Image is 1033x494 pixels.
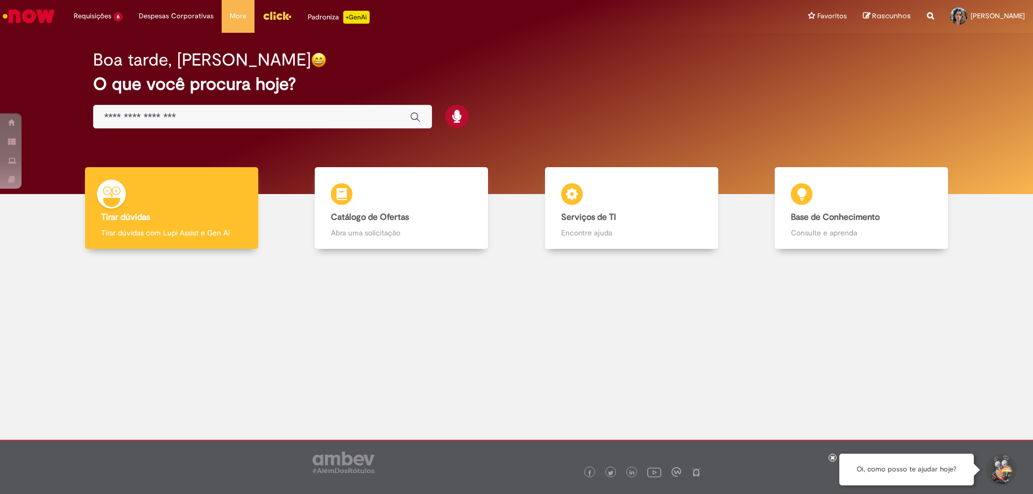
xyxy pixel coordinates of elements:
b: Catálogo de Ofertas [331,212,409,223]
img: logo_footer_ambev_rotulo_gray.png [313,452,374,473]
img: logo_footer_facebook.png [587,470,592,476]
a: Base de Conhecimento Consulte e aprenda [747,167,977,249]
img: happy-face.png [311,52,327,68]
span: 6 [114,12,123,22]
img: logo_footer_workplace.png [671,467,681,477]
img: logo_footer_twitter.png [608,470,613,476]
div: Padroniza [308,11,370,24]
h2: O que você procura hoje? [93,75,940,94]
span: Favoritos [817,11,847,22]
a: Rascunhos [863,11,911,22]
span: Despesas Corporativas [139,11,214,22]
span: [PERSON_NAME] [971,11,1025,20]
p: Abra uma solicitação [331,227,472,238]
img: ServiceNow [1,5,56,27]
span: More [230,11,246,22]
b: Serviços de TI [561,212,616,223]
b: Base de Conhecimento [791,212,880,223]
b: Tirar dúvidas [101,212,150,223]
button: Iniciar Conversa de Suporte [985,454,1017,486]
p: Encontre ajuda [561,227,702,238]
p: Consulte e aprenda [791,227,932,238]
div: Oi, como posso te ajudar hoje? [839,454,974,485]
img: click_logo_yellow_360x200.png [263,8,292,24]
span: Requisições [74,11,111,22]
h2: Boa tarde, [PERSON_NAME] [93,51,311,69]
a: Catálogo de Ofertas Abra uma solicitação [287,167,517,249]
span: Rascunhos [872,11,911,21]
a: Tirar dúvidas Tirar dúvidas com Lupi Assist e Gen Ai [56,167,287,249]
a: Serviços de TI Encontre ajuda [516,167,747,249]
p: +GenAi [343,11,370,24]
img: logo_footer_youtube.png [647,465,661,479]
img: logo_footer_linkedin.png [629,470,635,476]
img: logo_footer_naosei.png [691,467,701,477]
p: Tirar dúvidas com Lupi Assist e Gen Ai [101,227,242,238]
